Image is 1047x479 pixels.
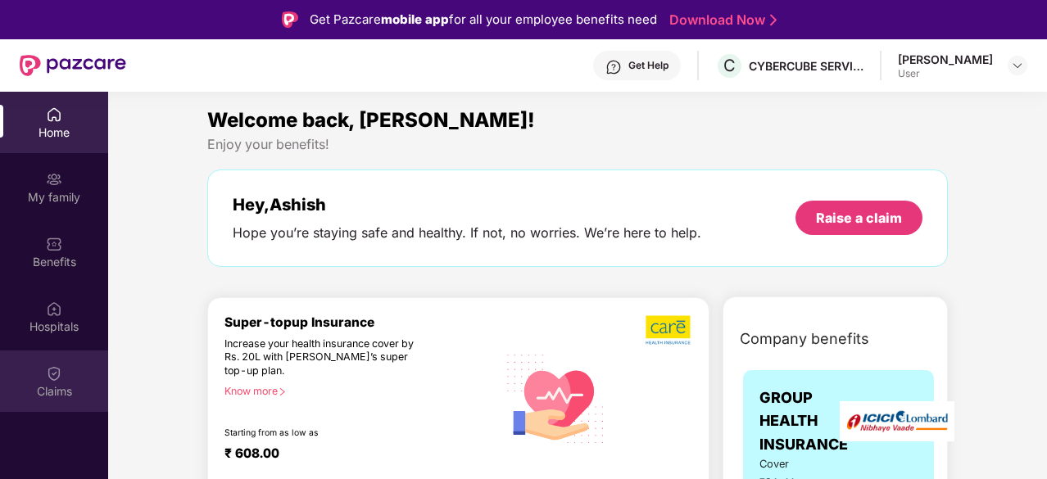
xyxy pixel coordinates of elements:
[840,401,954,441] img: insurerLogo
[898,52,993,67] div: [PERSON_NAME]
[46,301,62,317] img: svg+xml;base64,PHN2ZyBpZD0iSG9zcGl0YWxzIiB4bWxucz0iaHR0cDovL3d3dy53My5vcmcvMjAwMC9zdmciIHdpZHRoPS...
[770,11,777,29] img: Stroke
[282,11,298,28] img: Logo
[46,236,62,252] img: svg+xml;base64,PHN2ZyBpZD0iQmVuZWZpdHMiIHhtbG5zPSJodHRwOi8vd3d3LnczLm9yZy8yMDAwL3N2ZyIgd2lkdGg9Ij...
[497,338,614,457] img: svg+xml;base64,PHN2ZyB4bWxucz0iaHR0cDovL3d3dy53My5vcmcvMjAwMC9zdmciIHhtbG5zOnhsaW5rPSJodHRwOi8vd3...
[669,11,772,29] a: Download Now
[646,314,692,346] img: b5dec4f62d2307b9de63beb79f102df3.png
[46,106,62,123] img: svg+xml;base64,PHN2ZyBpZD0iSG9tZSIgeG1sbnM9Imh0dHA6Ly93d3cudzMub3JnLzIwMDAvc3ZnIiB3aWR0aD0iMjAiIG...
[207,108,535,132] span: Welcome back, [PERSON_NAME]!
[740,328,869,350] span: Company benefits
[224,445,481,465] div: ₹ 608.00
[278,387,287,396] span: right
[224,427,428,439] div: Starting from as low as
[233,195,701,215] div: Hey, Ashish
[898,67,993,80] div: User
[723,56,736,75] span: C
[605,59,622,75] img: svg+xml;base64,PHN2ZyBpZD0iSGVscC0zMngzMiIgeG1sbnM9Imh0dHA6Ly93d3cudzMub3JnLzIwMDAvc3ZnIiB3aWR0aD...
[381,11,449,27] strong: mobile app
[310,10,657,29] div: Get Pazcare for all your employee benefits need
[224,314,497,330] div: Super-topup Insurance
[233,224,701,242] div: Hope you’re staying safe and healthy. If not, no worries. We’re here to help.
[46,365,62,382] img: svg+xml;base64,PHN2ZyBpZD0iQ2xhaW0iIHhtbG5zPSJodHRwOi8vd3d3LnczLm9yZy8yMDAwL3N2ZyIgd2lkdGg9IjIwIi...
[628,59,669,72] div: Get Help
[1011,59,1024,72] img: svg+xml;base64,PHN2ZyBpZD0iRHJvcGRvd24tMzJ4MzIiIHhtbG5zPSJodHRwOi8vd3d3LnczLm9yZy8yMDAwL3N2ZyIgd2...
[20,55,126,76] img: New Pazcare Logo
[224,337,427,378] div: Increase your health insurance cover by Rs. 20L with [PERSON_NAME]’s super top-up plan.
[207,136,948,153] div: Enjoy your benefits!
[759,386,848,456] span: GROUP HEALTH INSURANCE
[224,385,487,396] div: Know more
[759,456,819,472] span: Cover
[749,58,863,74] div: CYBERCUBE SERVICES
[46,171,62,188] img: svg+xml;base64,PHN2ZyB3aWR0aD0iMjAiIGhlaWdodD0iMjAiIHZpZXdCb3g9IjAgMCAyMCAyMCIgZmlsbD0ibm9uZSIgeG...
[816,209,902,227] div: Raise a claim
